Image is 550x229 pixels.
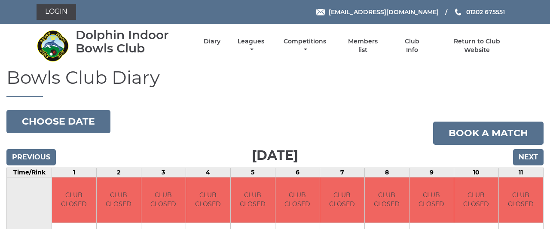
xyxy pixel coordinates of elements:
input: Previous [6,149,56,165]
td: 9 [409,168,454,177]
a: Leagues [235,37,266,54]
span: [EMAIL_ADDRESS][DOMAIN_NAME] [329,8,439,16]
td: CLUB CLOSED [186,177,230,223]
td: CLUB CLOSED [141,177,186,223]
h1: Bowls Club Diary [6,67,544,97]
td: Time/Rink [7,168,52,177]
td: CLUB CLOSED [499,177,543,223]
td: CLUB CLOSED [231,177,275,223]
a: Competitions [281,37,328,54]
img: Email [316,9,325,15]
td: CLUB CLOSED [454,177,498,223]
a: Club Info [398,37,426,54]
td: 3 [141,168,186,177]
a: Email [EMAIL_ADDRESS][DOMAIN_NAME] [316,7,439,17]
a: Phone us 01202 675551 [454,7,505,17]
span: 01202 675551 [466,8,505,16]
td: 5 [230,168,275,177]
td: 8 [364,168,409,177]
input: Next [513,149,544,165]
a: Diary [204,37,220,46]
button: Choose date [6,110,110,133]
a: Book a match [433,122,544,145]
img: Phone us [455,9,461,15]
td: 2 [96,168,141,177]
td: 1 [52,168,97,177]
td: CLUB CLOSED [365,177,409,223]
td: CLUB CLOSED [320,177,364,223]
td: 11 [498,168,543,177]
td: 10 [454,168,498,177]
img: Dolphin Indoor Bowls Club [37,30,69,62]
td: CLUB CLOSED [275,177,320,223]
a: Login [37,4,76,20]
td: CLUB CLOSED [52,177,96,223]
a: Members list [343,37,383,54]
td: 4 [186,168,230,177]
td: 6 [275,168,320,177]
td: CLUB CLOSED [409,177,454,223]
td: CLUB CLOSED [97,177,141,223]
td: 7 [320,168,364,177]
a: Return to Club Website [441,37,513,54]
div: Dolphin Indoor Bowls Club [76,28,189,55]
